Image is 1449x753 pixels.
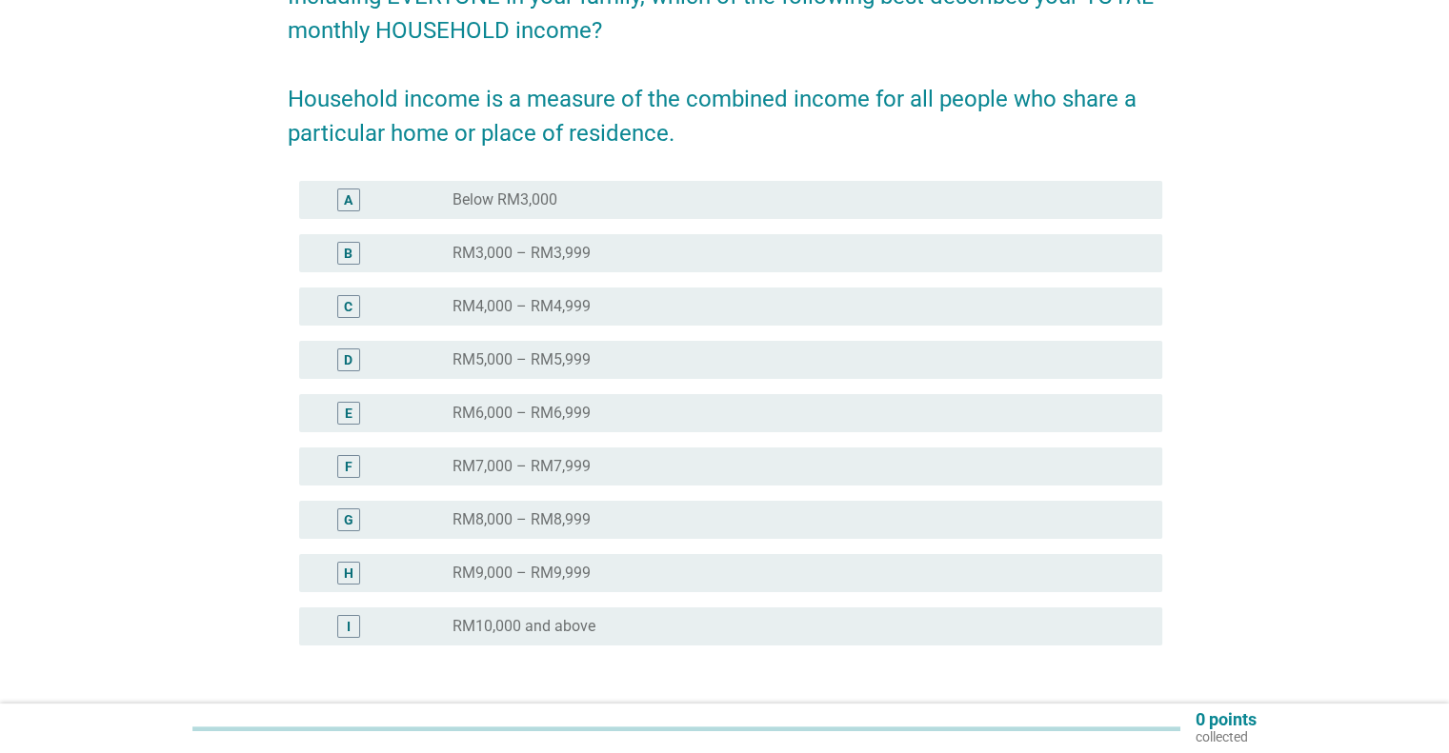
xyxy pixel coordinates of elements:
div: D [344,350,352,370]
p: 0 points [1196,711,1257,728]
div: F [345,457,352,477]
label: RM9,000 – RM9,999 [453,564,591,583]
div: B [344,244,352,264]
label: RM7,000 – RM7,999 [453,457,591,476]
div: C [344,297,352,317]
label: RM4,000 – RM4,999 [453,297,591,316]
label: RM6,000 – RM6,999 [453,404,591,423]
p: collected [1196,728,1257,745]
div: G [344,510,353,530]
div: H [344,564,353,584]
label: RM8,000 – RM8,999 [453,510,591,529]
div: E [345,404,352,424]
div: I [347,617,351,637]
label: Below RM3,000 [453,190,557,209]
label: RM10,000 and above [453,617,595,636]
label: RM5,000 – RM5,999 [453,350,591,369]
label: RM3,000 – RM3,999 [453,244,591,263]
div: A [344,190,352,210]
